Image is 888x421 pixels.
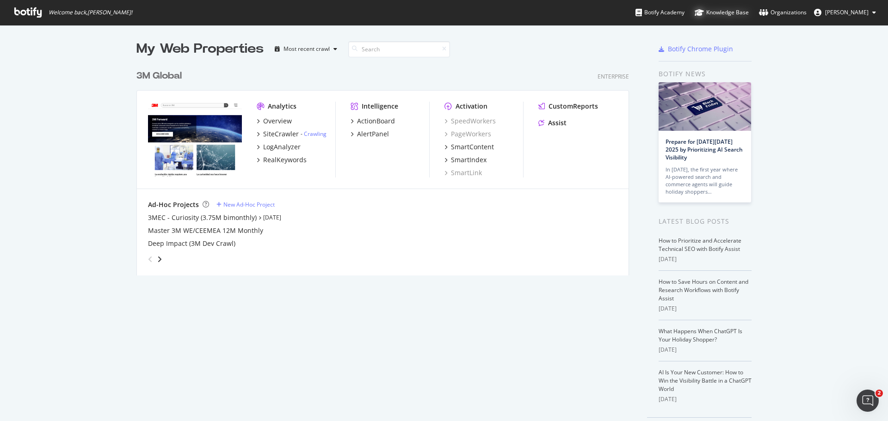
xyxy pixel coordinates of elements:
[444,155,487,165] a: SmartIndex
[444,129,491,139] a: PageWorkers
[268,102,296,111] div: Analytics
[351,129,389,139] a: AlertPanel
[136,69,185,83] a: 3M Global
[659,82,751,131] img: Prepare for Black Friday 2025 by Prioritizing AI Search Visibility
[666,138,743,161] a: Prepare for [DATE][DATE] 2025 by Prioritizing AI Search Visibility
[548,118,567,128] div: Assist
[136,40,264,58] div: My Web Properties
[857,390,879,412] iframe: Intercom live chat
[357,129,389,139] div: AlertPanel
[49,9,132,16] span: Welcome back, [PERSON_NAME] !
[257,142,301,152] a: LogAnalyzer
[271,42,341,56] button: Most recent crawl
[223,201,275,208] div: New Ad-Hoc Project
[807,5,883,20] button: [PERSON_NAME]
[659,216,752,226] div: Latest Blog Posts
[444,116,496,126] a: SpeedWorkers
[598,73,629,80] div: Enterprise
[148,226,263,235] a: Master 3M WE/CEEMEA 12M Monthly
[759,8,807,17] div: Organizations
[148,102,242,177] img: www.command.com
[144,252,156,267] div: angle-left
[304,130,327,138] a: Crawling
[538,102,598,111] a: CustomReports
[257,129,327,139] a: SiteCrawler- Crawling
[216,201,275,208] a: New Ad-Hoc Project
[659,44,733,54] a: Botify Chrome Plugin
[301,130,327,138] div: -
[538,118,567,128] a: Assist
[148,213,257,222] a: 3MEC - Curiosity (3.75M bimonthly)
[451,155,487,165] div: SmartIndex
[666,166,744,195] div: In [DATE], the first year where AI-powered search and commerce agents will guide holiday shoppers…
[659,305,752,313] div: [DATE]
[263,155,307,165] div: RealKeywords
[263,129,299,139] div: SiteCrawler
[668,44,733,54] div: Botify Chrome Plugin
[659,395,752,403] div: [DATE]
[136,69,182,83] div: 3M Global
[357,116,395,126] div: ActionBoard
[351,116,395,126] a: ActionBoard
[659,278,748,302] a: How to Save Hours on Content and Research Workflows with Botify Assist
[257,116,292,126] a: Overview
[263,214,281,221] a: [DATE]
[659,368,752,393] a: AI Is Your New Customer: How to Win the Visibility Battle in a ChatGPT World
[156,255,163,264] div: angle-right
[876,390,883,397] span: 2
[659,327,742,343] a: What Happens When ChatGPT Is Your Holiday Shopper?
[659,346,752,354] div: [DATE]
[263,116,292,126] div: Overview
[695,8,749,17] div: Knowledge Base
[348,41,450,57] input: Search
[284,46,330,52] div: Most recent crawl
[263,142,301,152] div: LogAnalyzer
[659,237,741,253] a: How to Prioritize and Accelerate Technical SEO with Botify Assist
[148,239,235,248] a: Deep Impact (3M Dev Crawl)
[549,102,598,111] div: CustomReports
[444,168,482,177] a: SmartLink
[257,155,307,165] a: RealKeywords
[444,142,494,152] a: SmartContent
[825,8,869,16] span: Brad Maulucci
[148,200,199,209] div: Ad-Hoc Projects
[362,102,398,111] div: Intelligence
[659,69,752,79] div: Botify news
[456,102,487,111] div: Activation
[635,8,684,17] div: Botify Academy
[659,255,752,263] div: [DATE]
[136,58,636,275] div: grid
[451,142,494,152] div: SmartContent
